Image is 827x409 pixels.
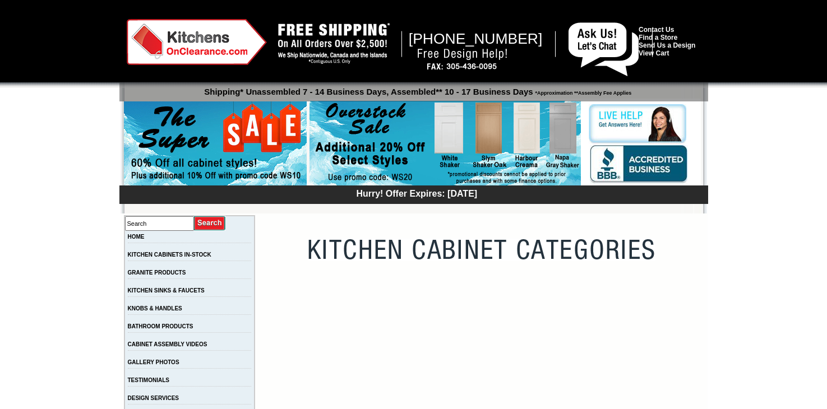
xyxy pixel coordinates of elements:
[128,287,205,294] a: KITCHEN SINKS & FAUCETS
[128,305,182,312] a: KNOBS & HANDLES
[128,395,179,401] a: DESIGN SERVICES
[639,26,674,34] a: Contact Us
[127,19,267,65] img: Kitchens on Clearance Logo
[128,252,211,258] a: KITCHEN CABINETS IN-STOCK
[409,30,543,47] span: [PHONE_NUMBER]
[128,323,193,329] a: BATHROOM PRODUCTS
[128,341,207,347] a: CABINET ASSEMBLY VIDEOS
[533,87,632,96] span: *Approximation **Assembly Fee Applies
[125,82,708,96] p: Shipping* Unassembled 7 - 14 Business Days, Assembled** 10 - 17 Business Days
[128,269,186,276] a: GRANITE PRODUCTS
[128,377,169,383] a: TESTIMONIALS
[128,234,145,240] a: HOME
[194,216,226,231] input: Submit
[639,41,695,49] a: Send Us a Design
[125,187,708,199] div: Hurry! Offer Expires: [DATE]
[639,49,669,57] a: View Cart
[639,34,677,41] a: Find a Store
[128,359,179,365] a: GALLERY PHOTOS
